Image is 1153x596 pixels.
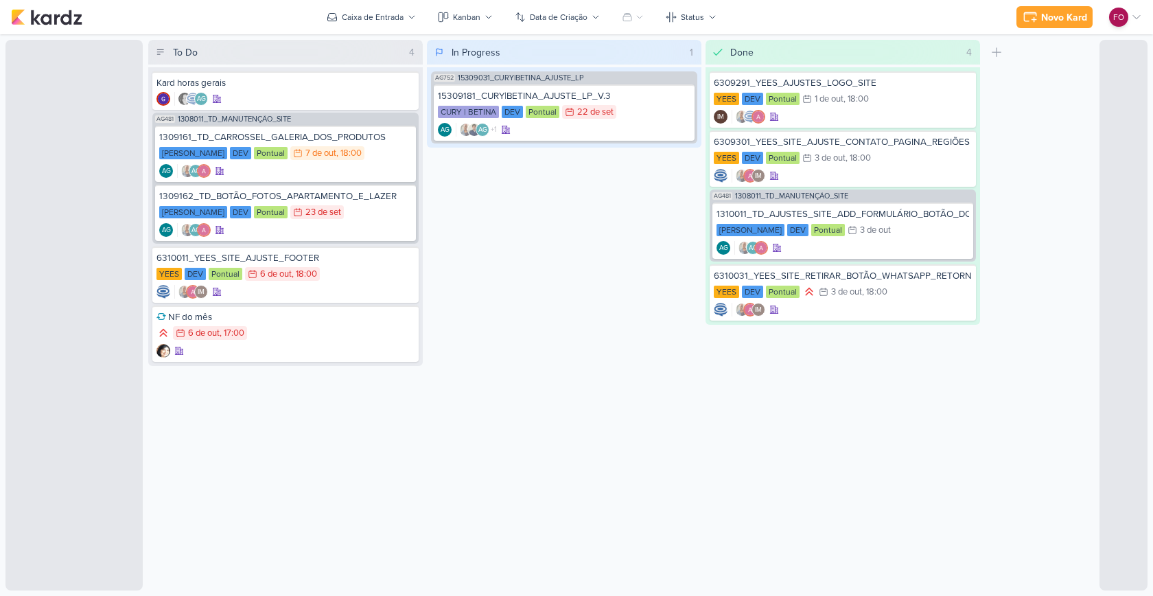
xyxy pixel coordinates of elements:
[577,108,614,117] div: 22 de set
[743,303,757,317] img: Alessandra Gomes
[162,168,171,175] p: AG
[191,227,200,234] p: AG
[458,74,583,82] span: 15309031_CURY|BETINA_AJUSTE_LP
[194,92,208,106] div: Aline Gimenez Graciano
[714,77,972,89] div: 6309291_YEES_AJUSTES_LOGO_SITE
[174,285,208,299] div: Colaboradores: Iara Santos, Alessandra Gomes, Isabella Machado Guimarães
[159,223,173,237] div: Aline Gimenez Graciano
[717,241,730,255] div: Aline Gimenez Graciano
[177,223,211,237] div: Colaboradores: Iara Santos, Aline Gimenez Graciano, Alessandra Gomes
[714,303,727,317] img: Caroline Traven De Andrade
[438,106,499,118] div: CURY | BETINA
[178,92,191,106] img: Renata Brandão
[787,224,808,236] div: DEV
[734,241,768,255] div: Colaboradores: Iara Santos, Aline Gimenez Graciano, Alessandra Gomes
[752,303,765,317] div: Isabella Machado Guimarães
[526,106,559,118] div: Pontual
[180,164,194,178] img: Iara Santos
[489,124,497,135] span: +1
[743,110,757,124] img: Caroline Traven De Andrade
[714,169,727,183] div: Criador(a): Caroline Traven De Andrade
[230,147,251,159] div: DEV
[846,154,871,163] div: , 18:00
[843,95,869,104] div: , 18:00
[198,289,205,296] p: IM
[714,286,739,298] div: YEES
[752,110,765,124] img: Alessandra Gomes
[220,329,244,338] div: , 17:00
[156,92,170,106] div: Criador(a): Giulia Boschi
[156,326,170,340] div: Prioridade Alta
[438,123,452,137] div: Criador(a): Aline Gimenez Graciano
[186,92,200,106] img: Caroline Traven De Andrade
[467,123,481,137] img: Levy Pessoa
[155,115,175,123] span: AG481
[717,224,784,236] div: [PERSON_NAME]
[254,206,288,218] div: Pontual
[156,311,415,323] div: NF do mês
[1109,8,1128,27] div: Fabio Oliveira
[754,241,768,255] img: Alessandra Gomes
[755,173,762,180] p: IM
[162,227,171,234] p: AG
[438,90,690,102] div: 15309181_CURY|BETINA_AJUSTE_LP_V.3
[717,241,730,255] div: Criador(a): Aline Gimenez Graciano
[230,206,251,218] div: DEV
[197,223,211,237] img: Alessandra Gomes
[156,285,170,299] img: Caroline Traven De Andrade
[862,288,887,297] div: , 18:00
[714,169,727,183] img: Caroline Traven De Andrade
[156,252,415,264] div: 6310011_YEES_SITE_AJUSTE_FOOTER
[735,110,749,124] img: Iara Santos
[159,223,173,237] div: Criador(a): Aline Gimenez Graciano
[434,74,455,82] span: AG752
[305,208,341,217] div: 23 de set
[1016,6,1093,28] button: Novo Kard
[714,110,727,124] div: Isabella Machado Guimarães
[185,268,206,280] div: DEV
[749,245,758,252] p: AG
[180,223,194,237] img: Iara Santos
[194,285,208,299] div: Isabella Machado Guimarães
[159,147,227,159] div: [PERSON_NAME]
[766,93,800,105] div: Pontual
[456,123,497,137] div: Colaboradores: Iara Santos, Levy Pessoa, Aline Gimenez Graciano, Alessandra Gomes
[254,147,288,159] div: Pontual
[459,123,473,137] img: Iara Santos
[766,286,800,298] div: Pontual
[441,127,450,134] p: AG
[159,164,173,178] div: Criador(a): Aline Gimenez Graciano
[197,164,211,178] img: Alessandra Gomes
[732,303,765,317] div: Colaboradores: Iara Santos, Alessandra Gomes, Isabella Machado Guimarães
[156,268,182,280] div: YEES
[735,169,749,183] img: Iara Santos
[478,127,487,134] p: AG
[260,270,292,279] div: 6 de out
[714,93,739,105] div: YEES
[755,307,762,314] p: IM
[178,115,291,123] span: 1308011_TD_MANUTENÇÃO_SITE
[732,169,765,183] div: Colaboradores: Iara Santos, Alessandra Gomes, Isabella Machado Guimarães
[742,152,763,164] div: DEV
[714,136,972,148] div: 6309301_YEES_SITE_AJUSTE_CONTATO_PAGINA_REGIÕES
[305,149,336,158] div: 7 de out
[156,344,170,358] div: Criador(a): Lucimara Paz
[746,241,760,255] div: Aline Gimenez Graciano
[502,106,523,118] div: DEV
[156,344,170,358] img: Lucimara Paz
[712,192,732,200] span: AG481
[961,45,977,60] div: 4
[743,169,757,183] img: Alessandra Gomes
[11,9,82,25] img: kardz.app
[174,92,208,106] div: Colaboradores: Renata Brandão, Caroline Traven De Andrade, Aline Gimenez Graciano
[476,123,489,137] div: Aline Gimenez Graciano
[292,270,317,279] div: , 18:00
[742,93,763,105] div: DEV
[178,285,191,299] img: Iara Santos
[719,245,728,252] p: AG
[738,241,752,255] img: Iara Santos
[156,77,415,89] div: Kard horas gerais
[159,164,173,178] div: Aline Gimenez Graciano
[438,123,452,137] div: Aline Gimenez Graciano
[1113,11,1124,23] p: FO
